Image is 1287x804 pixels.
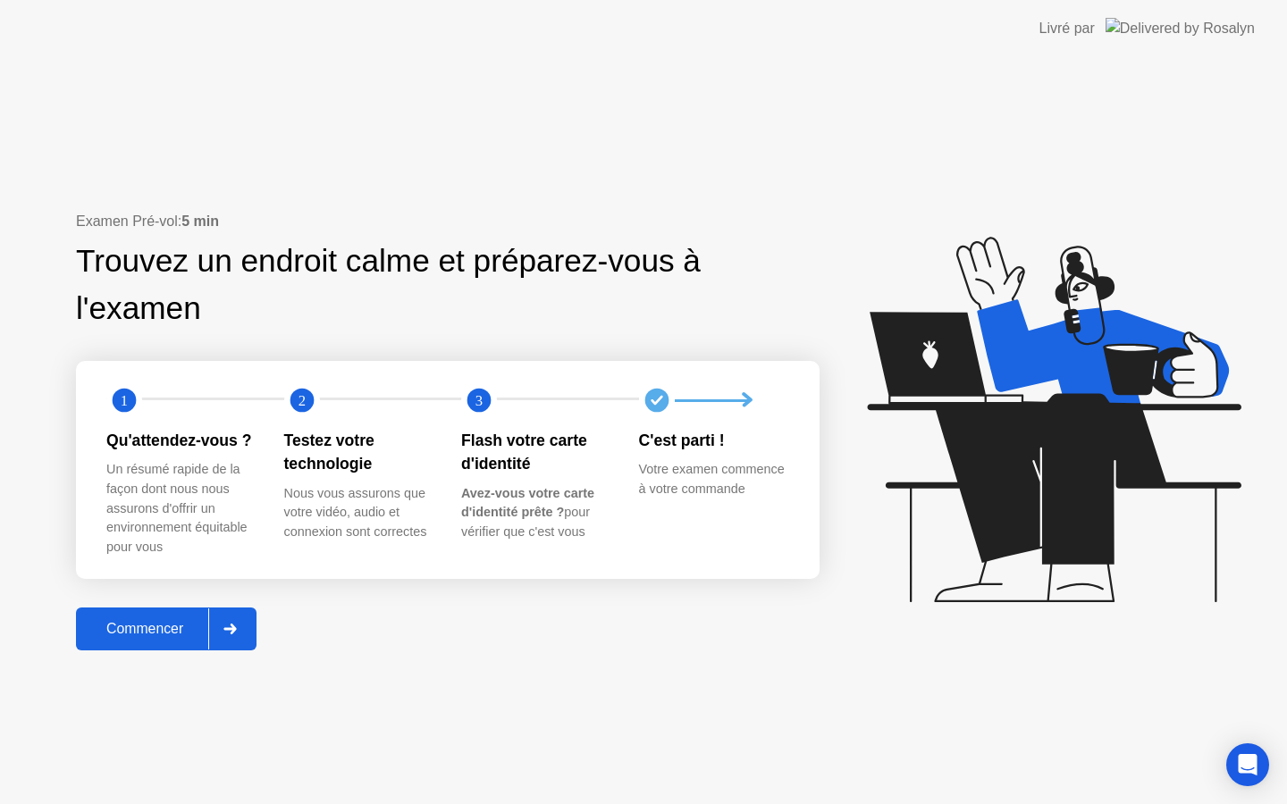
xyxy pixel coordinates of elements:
div: Examen Pré-vol: [76,211,820,232]
div: Open Intercom Messenger [1226,743,1269,786]
div: Testez votre technologie [284,429,433,476]
div: Un résumé rapide de la façon dont nous nous assurons d'offrir un environnement équitable pour vous [106,460,256,557]
div: Nous vous assurons que votre vidéo, audio et connexion sont correctes [284,484,433,542]
div: Trouvez un endroit calme et préparez-vous à l'examen [76,238,706,332]
text: 3 [475,392,483,409]
b: 5 min [181,214,219,229]
text: 1 [121,392,128,409]
div: Commencer [81,621,208,637]
img: Delivered by Rosalyn [1106,18,1255,38]
text: 2 [298,392,305,409]
div: Votre examen commence à votre commande [639,460,788,498]
div: Flash votre carte d'identité [461,429,610,476]
div: Qu'attendez-vous ? [106,429,256,452]
div: C'est parti ! [639,429,788,452]
div: pour vérifier que c'est vous [461,484,610,542]
b: Avez-vous votre carte d'identité prête ? [461,486,594,520]
div: Livré par [1039,18,1095,39]
button: Commencer [76,607,257,650]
